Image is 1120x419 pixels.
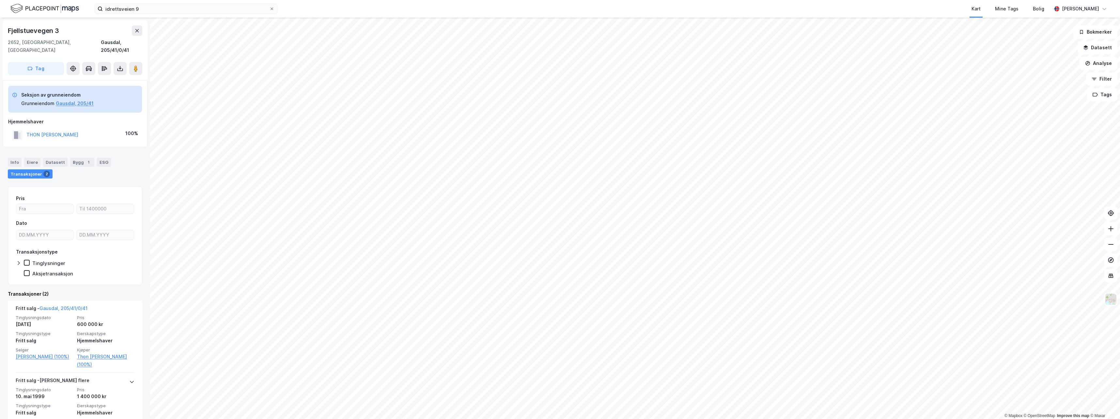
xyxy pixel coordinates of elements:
[39,305,87,311] a: Gausdal, 205/41/0/41
[16,331,73,336] span: Tinglysningstype
[21,100,54,107] div: Grunneiendom
[1087,388,1120,419] div: Kontrollprogram for chat
[77,204,134,214] input: Til 1400000
[70,158,94,167] div: Bygg
[77,393,134,400] div: 1 400 000 kr
[8,25,60,36] div: Fjellstuevegen 3
[8,290,142,298] div: Transaksjoner (2)
[972,5,981,13] div: Kart
[56,100,94,107] button: Gausdal, 205/41
[77,353,134,368] a: Thon [PERSON_NAME] (100%)
[1062,5,1099,13] div: [PERSON_NAME]
[97,158,111,167] div: ESG
[24,158,40,167] div: Eiere
[16,320,73,328] div: [DATE]
[21,91,94,99] div: Seksjon av grunneiendom
[16,337,73,345] div: Fritt salg
[77,320,134,328] div: 600 000 kr
[32,260,65,266] div: Tinglysninger
[1087,388,1120,419] iframe: Chat Widget
[77,347,134,353] span: Kjøper
[995,5,1019,13] div: Mine Tags
[1004,413,1022,418] a: Mapbox
[16,393,73,400] div: 10. mai 1999
[77,230,134,240] input: DD.MM.YYYY
[77,337,134,345] div: Hjemmelshaver
[8,169,53,178] div: Transaksjoner
[1087,88,1117,101] button: Tags
[1073,25,1117,39] button: Bokmerker
[77,409,134,417] div: Hjemmelshaver
[32,271,73,277] div: Aksjetransaksjon
[77,403,134,409] span: Eierskapstype
[101,39,142,54] div: Gausdal, 205/41/0/41
[8,158,22,167] div: Info
[1024,413,1055,418] a: OpenStreetMap
[16,377,89,387] div: Fritt salg - [PERSON_NAME] flere
[103,4,269,14] input: Søk på adresse, matrikkel, gårdeiere, leietakere eller personer
[43,158,68,167] div: Datasett
[1080,57,1117,70] button: Analyse
[16,387,73,393] span: Tinglysningsdato
[16,347,73,353] span: Selger
[16,403,73,409] span: Tinglysningstype
[8,118,142,126] div: Hjemmelshaver
[16,409,73,417] div: Fritt salg
[43,171,50,177] div: 2
[16,248,58,256] div: Transaksjonstype
[10,3,79,14] img: logo.f888ab2527a4732fd821a326f86c7f29.svg
[16,304,87,315] div: Fritt salg -
[8,62,64,75] button: Tag
[16,315,73,320] span: Tinglysningsdato
[1057,413,1089,418] a: Improve this map
[85,159,92,165] div: 1
[125,130,138,137] div: 100%
[1033,5,1044,13] div: Bolig
[16,204,73,214] input: Fra
[16,194,25,202] div: Pris
[16,230,73,240] input: DD.MM.YYYY
[1105,293,1117,305] img: Z
[77,331,134,336] span: Eierskapstype
[1078,41,1117,54] button: Datasett
[16,353,73,361] a: [PERSON_NAME] (100%)
[8,39,101,54] div: 2652, [GEOGRAPHIC_DATA], [GEOGRAPHIC_DATA]
[16,219,27,227] div: Dato
[77,315,134,320] span: Pris
[1086,72,1117,85] button: Filter
[77,387,134,393] span: Pris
